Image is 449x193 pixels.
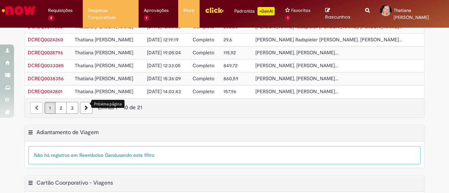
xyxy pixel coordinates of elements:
span: [DATE] 14:03:43 [147,88,181,95]
span: Thatiana [PERSON_NAME] [75,62,133,69]
span: [PERSON_NAME], [PERSON_NAME]... [255,88,338,95]
span: 29,6 [223,36,232,43]
span: More [183,7,194,14]
div: Não há registros em Reembolso Geral [28,146,421,164]
span: DCREQ0033085 [28,62,64,69]
a: Abrir Registro: DCREQ0042801 [28,88,62,95]
span: [DATE] 12:33:05 [147,62,181,69]
span: 1 [285,15,290,21]
nav: paginação [25,98,424,117]
span: DCREQ0042801 [28,88,62,95]
a: Abrir Registro: DCREQ0028796 [28,49,63,56]
span: Thatiana [PERSON_NAME] [394,7,429,20]
div: Linhas 1 − 10 de 21 [30,104,419,112]
span: usando este filtro [116,152,154,158]
img: click_logo_yellow_360x200.png [205,5,224,15]
span: [PERSON_NAME], [PERSON_NAME]... [255,49,338,56]
a: Abrir Registro: DCREQ0024260 [28,36,63,43]
button: Cartão Coorporativo - Viagens Menu de contexto [28,179,33,188]
span: Aprovações [144,7,169,14]
span: DCREQ0028796 [28,49,63,56]
div: Próxima página [91,100,125,108]
div: Padroniza [234,7,275,15]
a: Rascunhos [325,7,355,20]
span: Completo [193,75,214,82]
h2: Adiantamento de Viagem [36,129,99,136]
span: DCREQ0038356 [28,75,64,82]
p: +GenAi [257,7,275,15]
span: Thatiana [PERSON_NAME] [75,75,133,82]
span: 849,72 [223,62,237,69]
span: [DATE] 15:36:09 [147,75,181,82]
span: Thatiana [PERSON_NAME] [75,88,133,95]
a: Abrir Registro: DCREQ0038356 [28,75,64,82]
span: Rascunhos [325,14,350,20]
span: 3 [48,15,54,21]
span: [PERSON_NAME] Radspieler [PERSON_NAME], [PERSON_NAME]... [255,36,402,43]
span: 115,92 [223,49,236,56]
button: Adiantamento de Viagem Menu de contexto [28,129,33,138]
span: [PERSON_NAME], [PERSON_NAME]... [255,75,338,82]
a: Página 3 [66,102,78,114]
img: ServiceNow [1,4,37,18]
span: Thatiana [PERSON_NAME] [75,49,133,56]
span: [PERSON_NAME], [PERSON_NAME]... [255,62,338,69]
span: Completo [193,49,214,56]
span: 860,59 [223,75,239,82]
span: [DATE] 19:05:04 [147,49,181,56]
span: Completo [193,62,214,69]
h2: Cartão Coorporativo - Viagens [36,179,113,186]
span: 1 [144,15,149,21]
span: Completo [193,88,214,95]
a: Abrir Registro: DCREQ0033085 [28,62,64,69]
span: 157,96 [223,88,236,95]
span: Thatiana [PERSON_NAME] [75,36,133,43]
a: Próxima página [80,102,93,114]
span: [DATE] 12:19:19 [147,36,179,43]
span: DCREQ0024260 [28,36,63,43]
a: Página 1 [45,102,55,114]
a: Página 2 [55,102,67,114]
span: Despesas Corporativas [88,7,134,21]
span: Completo [193,36,214,43]
span: Requisições [48,7,73,14]
span: Favoritos [291,7,310,14]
